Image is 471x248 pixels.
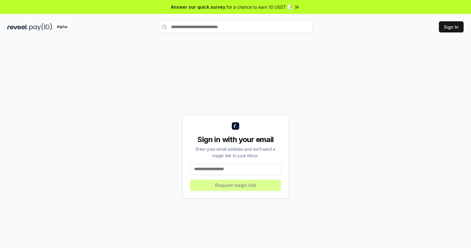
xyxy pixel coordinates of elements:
img: pay_id [29,23,52,31]
span: Answer our quick survey [171,4,225,10]
img: reveel_dark [7,23,28,31]
div: Enter your email address and we’ll send a magic link to your inbox. [190,146,281,159]
div: Sign in with your email [190,135,281,145]
button: Sign In [439,21,464,32]
img: logo_small [232,122,239,130]
div: Alpha [53,23,71,31]
span: for a chance to earn 10 USDT 📝 [227,4,293,10]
